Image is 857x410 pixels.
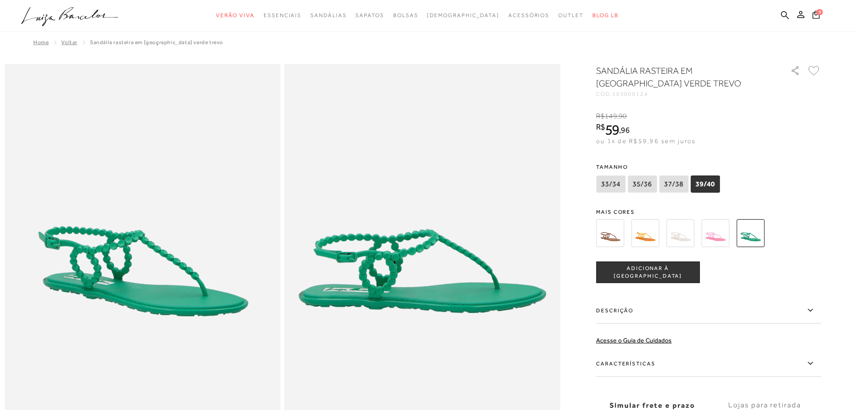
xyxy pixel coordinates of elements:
a: categoryNavScreenReaderText [264,7,301,24]
span: 0 [817,9,823,15]
img: SANDÁLIA RASTEIRA EM BORRACHA LARANJA [631,219,659,247]
a: Acesse o Guia de Cuidados [596,337,672,344]
span: Tamanho [596,160,722,174]
a: Voltar [61,39,77,45]
label: Características [596,351,821,377]
span: Sapatos [355,12,384,18]
a: Home [33,39,49,45]
span: 96 [621,125,629,135]
span: 37/38 [659,176,688,193]
span: BLOG LB [592,12,619,18]
div: CÓD: [596,91,776,97]
button: ADICIONAR À [GEOGRAPHIC_DATA] [596,261,700,283]
img: SANDÁLIA RASTEIRA EM BORRACHA CARAMELO [596,219,624,247]
h1: SANDÁLIA RASTEIRA EM [GEOGRAPHIC_DATA] VERDE TREVO [596,64,765,90]
span: Mais cores [596,209,821,215]
label: Descrição [596,297,821,324]
span: Outlet [558,12,583,18]
button: 0 [810,10,822,22]
span: 39/40 [691,176,720,193]
i: , [619,126,629,134]
span: ou 1x de R$59,96 sem juros [596,137,695,144]
span: Bolsas [393,12,418,18]
span: 33/34 [596,176,625,193]
a: categoryNavScreenReaderText [355,7,384,24]
span: Essenciais [264,12,301,18]
i: R$ [596,112,605,120]
span: Acessórios [508,12,549,18]
a: categoryNavScreenReaderText [558,7,583,24]
i: R$ [596,123,605,131]
img: SANDÁLIA RASTEIRA EM BORRACHA OFF WHITE [666,219,694,247]
i: , [617,112,627,120]
span: SANDÁLIA RASTEIRA EM [GEOGRAPHIC_DATA] VERDE TREVO [90,39,223,45]
a: categoryNavScreenReaderText [508,7,549,24]
img: SANDÁLIA RASTEIRA EM BORRACHA VERDE TREVO [736,219,764,247]
a: noSubCategoriesText [427,7,499,24]
span: 35/36 [628,176,657,193]
span: Sandálias [310,12,346,18]
span: 503000124 [612,91,648,97]
a: categoryNavScreenReaderText [216,7,255,24]
span: 59 [605,122,619,138]
span: [DEMOGRAPHIC_DATA] [427,12,499,18]
a: categoryNavScreenReaderText [393,7,418,24]
a: categoryNavScreenReaderText [310,7,346,24]
span: Verão Viva [216,12,255,18]
a: BLOG LB [592,7,619,24]
img: SANDÁLIA RASTEIRA EM BORRACHA ROSA PINK [701,219,729,247]
span: 149 [605,112,617,120]
span: ADICIONAR À [GEOGRAPHIC_DATA] [597,265,699,280]
span: 90 [619,112,627,120]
